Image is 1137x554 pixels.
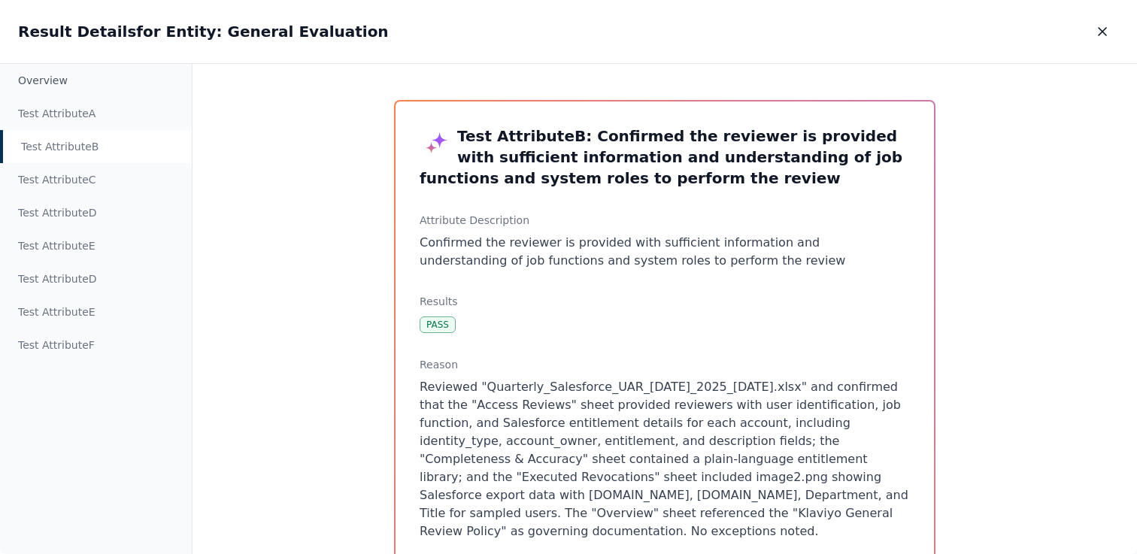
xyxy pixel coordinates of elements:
div: Pass [420,316,456,333]
h2: Result Details for Entity: General Evaluation [18,21,389,42]
h3: Attribute Description [420,213,910,228]
p: Confirmed the reviewer is provided with sufficient information and understanding of job functions... [420,234,910,270]
p: Reviewed "Quarterly_Salesforce_UAR_[DATE]_2025_[DATE].xlsx" and confirmed that the "Access Review... [420,378,910,540]
h3: Results [420,294,910,309]
h3: Test Attribute B : Confirmed the reviewer is provided with sufficient information and understandi... [420,126,910,189]
h3: Reason [420,357,910,372]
